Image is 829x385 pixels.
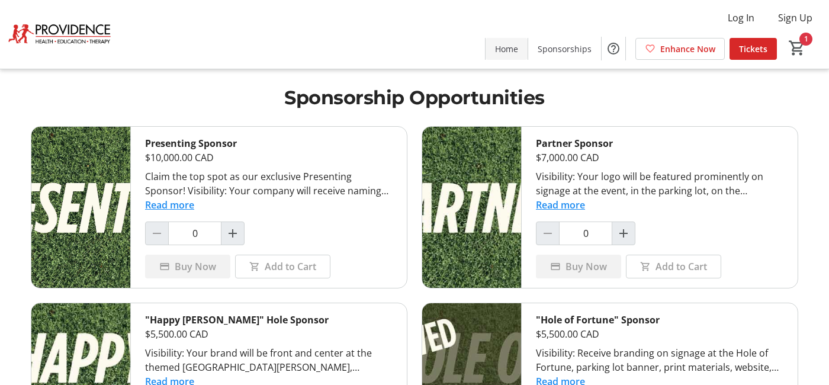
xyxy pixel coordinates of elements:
div: Visibility: Your logo will be featured prominently on signage at the event, in the parking lot, o... [536,169,783,198]
span: Sponsorships [538,43,592,55]
div: Partner Sponsor [536,136,783,150]
button: Increment by one [612,222,635,245]
span: Home [495,43,518,55]
div: Visibility: Your brand will be front and center at the themed [GEOGRAPHIC_DATA][PERSON_NAME], inc... [145,346,393,374]
a: Enhance Now [635,38,725,60]
div: Claim the top spot as our exclusive Presenting Sponsor! Visibility: Your company will receive nam... [145,169,393,198]
button: Sign Up [769,8,822,27]
div: "Hole of Fortune" Sponsor [536,313,783,327]
div: $5,500.00 CAD [145,327,393,341]
div: $10,000.00 CAD [145,150,393,165]
div: $5,500.00 CAD [536,327,783,341]
img: Providence's Logo [7,5,113,64]
button: Read more [145,198,194,212]
img: Partner Sponsor [422,127,521,288]
div: Visibility: Receive branding on signage at the Hole of Fortune, parking lot banner, print materia... [536,346,783,374]
div: Presenting Sponsor [145,136,393,150]
button: Help [602,37,625,60]
button: Log In [718,8,764,27]
div: "Happy [PERSON_NAME]" Hole Sponsor [145,313,393,327]
input: Partner Sponsor Quantity [559,222,612,245]
button: Cart [786,37,808,59]
a: Sponsorships [528,38,601,60]
input: Presenting Sponsor Quantity [168,222,221,245]
a: Home [486,38,528,60]
button: Increment by one [221,222,244,245]
span: Log In [728,11,754,25]
img: Presenting Sponsor [31,127,130,288]
div: $7,000.00 CAD [536,150,783,165]
a: Tickets [730,38,777,60]
h1: Sponsorship Opportunities [31,84,798,112]
span: Tickets [739,43,767,55]
span: Sign Up [778,11,812,25]
span: Enhance Now [660,43,715,55]
button: Read more [536,198,585,212]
